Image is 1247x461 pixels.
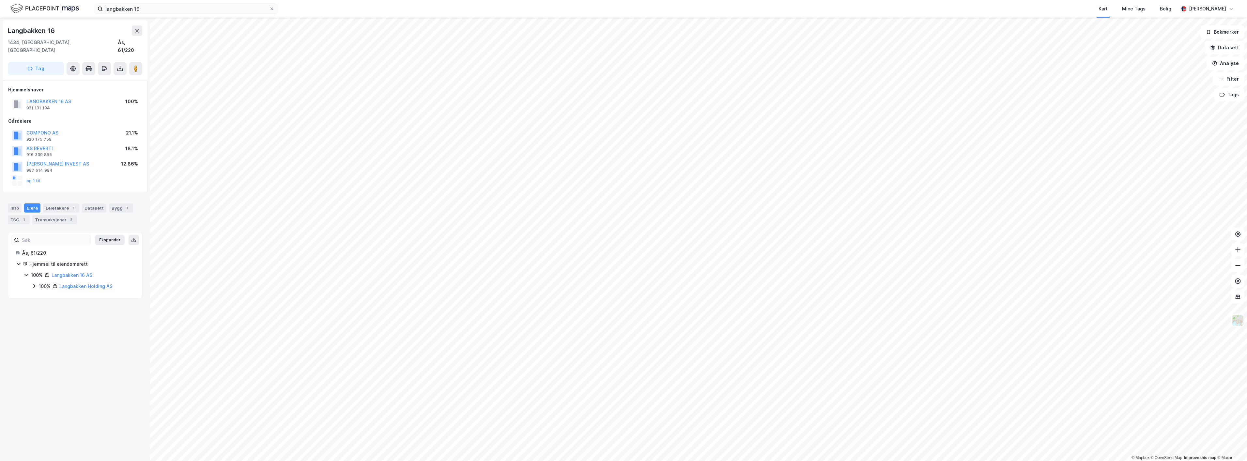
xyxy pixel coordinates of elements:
input: Søk [19,235,91,245]
a: Improve this map [1184,455,1216,460]
div: 920 175 759 [26,137,52,142]
div: [PERSON_NAME] [1189,5,1226,13]
div: Langbakken 16 [8,25,56,36]
div: Eiere [24,203,40,213]
div: Leietakere [43,203,79,213]
iframe: Chat Widget [1214,430,1247,461]
div: Gårdeiere [8,117,142,125]
button: Ekspander [95,235,125,245]
a: Mapbox [1132,455,1149,460]
a: Langbakken 16 AS [52,272,92,278]
div: Kart [1099,5,1108,13]
input: Søk på adresse, matrikkel, gårdeiere, leietakere eller personer [103,4,269,14]
div: Ås, 61/220 [118,39,142,54]
img: Z [1232,314,1244,326]
button: Tags [1214,88,1244,101]
div: Transaksjoner [32,215,77,224]
button: Tag [8,62,64,75]
div: Datasett [82,203,106,213]
div: 100% [125,98,138,105]
div: Bygg [109,203,133,213]
div: 2 [68,216,74,223]
div: 921 131 194 [26,105,50,111]
div: Mine Tags [1122,5,1146,13]
div: Hjemmelshaver [8,86,142,94]
div: 18.1% [125,145,138,152]
div: 100% [39,282,51,290]
div: 1 [70,205,77,211]
a: OpenStreetMap [1151,455,1182,460]
button: Filter [1213,72,1244,86]
div: 1434, [GEOGRAPHIC_DATA], [GEOGRAPHIC_DATA] [8,39,118,54]
button: Datasett [1205,41,1244,54]
div: Kontrollprogram for chat [1214,430,1247,461]
div: Info [8,203,22,213]
div: Ås, 61/220 [22,249,134,257]
div: Hjemmel til eiendomsrett [29,260,134,268]
div: Bolig [1160,5,1171,13]
div: 12.86% [121,160,138,168]
div: 21.1% [126,129,138,137]
a: Langbakken Holding AS [59,283,113,289]
div: 1 [124,205,131,211]
div: ESG [8,215,30,224]
button: Analyse [1207,57,1244,70]
div: 100% [31,271,43,279]
div: 987 614 994 [26,168,53,173]
button: Bokmerker [1200,25,1244,39]
img: logo.f888ab2527a4732fd821a326f86c7f29.svg [10,3,79,14]
div: 1 [21,216,27,223]
div: 916 339 895 [26,152,52,157]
